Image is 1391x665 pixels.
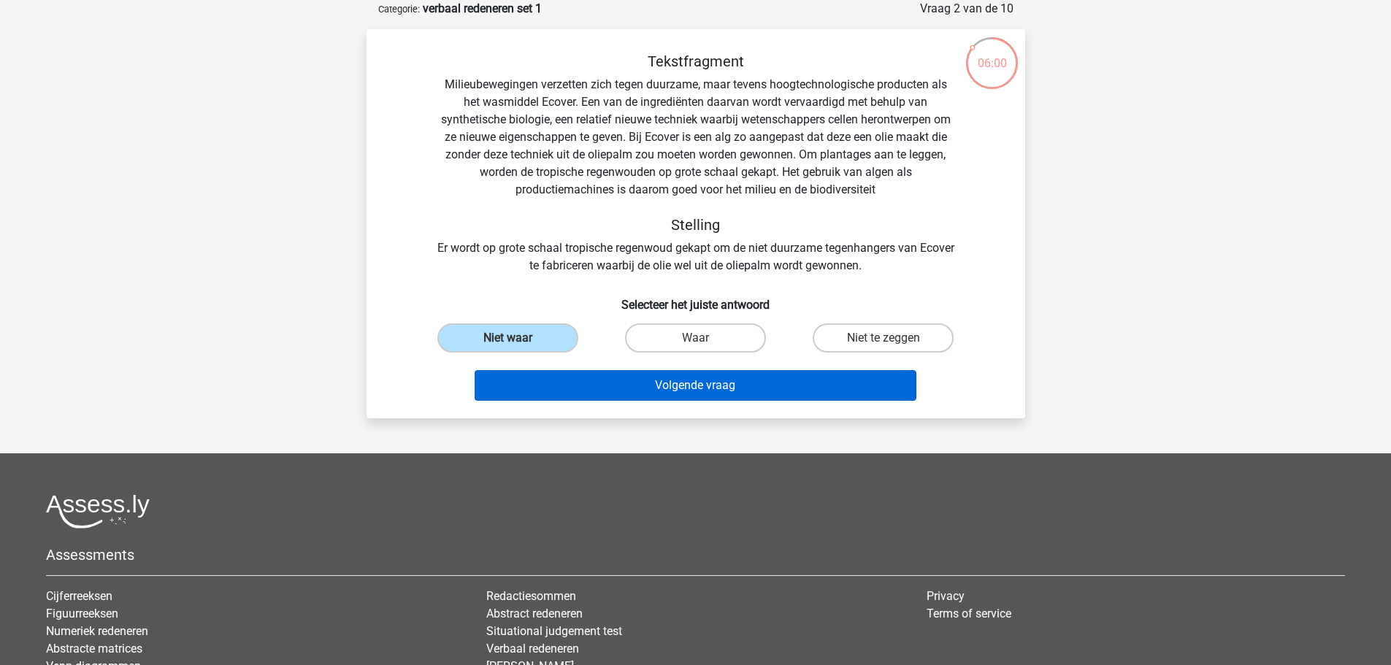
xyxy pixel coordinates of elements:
[46,624,148,638] a: Numeriek redeneren
[423,1,542,15] strong: verbaal redeneren set 1
[475,370,916,401] button: Volgende vraag
[486,624,622,638] a: Situational judgement test
[437,323,578,353] label: Niet waar
[486,589,576,603] a: Redactiesommen
[813,323,954,353] label: Niet te zeggen
[390,53,1002,274] div: Milieubewegingen verzetten zich tegen duurzame, maar tevens hoogtechnologische producten als het ...
[486,607,583,620] a: Abstract redeneren
[46,607,118,620] a: Figuurreeksen
[965,36,1019,72] div: 06:00
[46,546,1345,564] h5: Assessments
[927,607,1011,620] a: Terms of service
[437,53,955,70] h5: Tekstfragment
[390,286,1002,312] h6: Selecteer het juiste antwoord
[46,642,142,656] a: Abstracte matrices
[46,589,112,603] a: Cijferreeksen
[378,4,420,15] small: Categorie:
[437,216,955,234] h5: Stelling
[625,323,766,353] label: Waar
[46,494,150,528] img: Assessly logo
[927,589,965,603] a: Privacy
[486,642,579,656] a: Verbaal redeneren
